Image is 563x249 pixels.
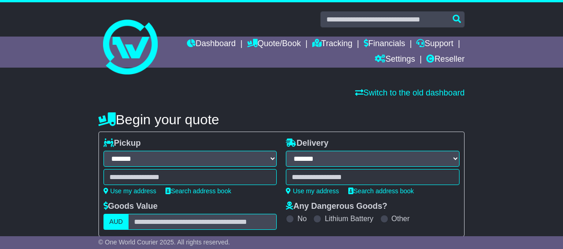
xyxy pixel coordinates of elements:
span: © One World Courier 2025. All rights reserved. [98,238,230,246]
label: Pickup [103,138,141,148]
a: Use my address [286,187,339,195]
label: Any Dangerous Goods? [286,201,387,212]
label: Goods Value [103,201,158,212]
label: No [297,214,306,223]
a: Quote/Book [247,37,301,52]
label: Delivery [286,138,328,148]
h4: Begin your quote [98,112,465,127]
a: Switch to the old dashboard [355,88,465,97]
a: Dashboard [187,37,236,52]
label: Lithium Battery [325,214,373,223]
a: Search address book [348,187,414,195]
a: Reseller [426,52,465,68]
a: Financials [364,37,405,52]
label: Other [392,214,410,223]
a: Use my address [103,187,156,195]
a: Settings [375,52,415,68]
a: Tracking [312,37,352,52]
label: AUD [103,214,129,230]
a: Search address book [165,187,231,195]
a: Support [416,37,453,52]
